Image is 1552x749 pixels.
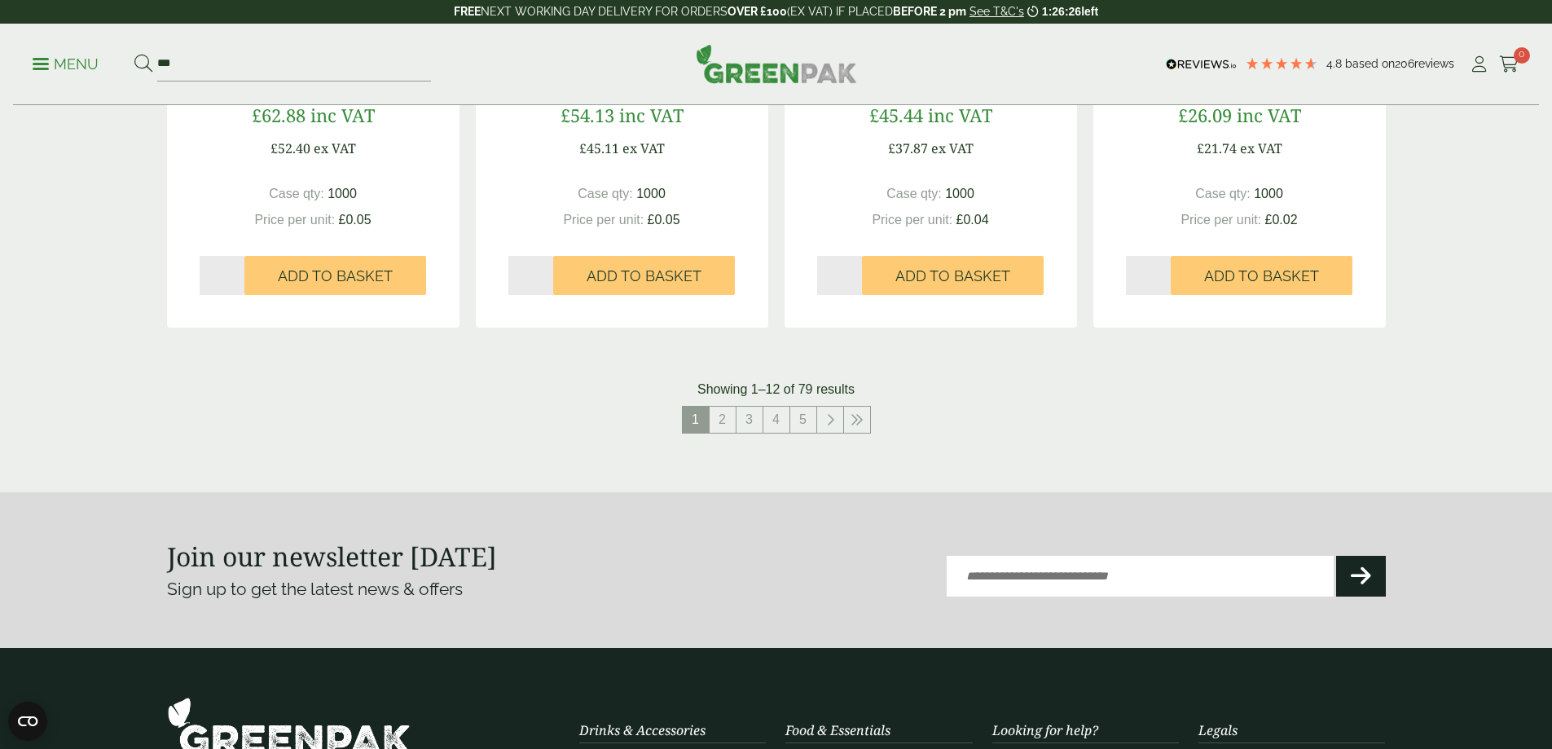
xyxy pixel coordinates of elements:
span: Case qty: [578,187,633,200]
img: REVIEWS.io [1166,59,1237,70]
span: £26.09 [1178,103,1232,127]
span: 1000 [1254,187,1283,200]
span: £21.74 [1197,139,1237,157]
button: Add to Basket [1171,256,1352,295]
strong: BEFORE 2 pm [893,5,966,18]
span: £45.44 [869,103,923,127]
a: 2 [710,407,736,433]
span: Case qty: [1195,187,1251,200]
span: 206 [1395,57,1414,70]
span: Add to Basket [1204,267,1319,285]
a: See T&C's [969,5,1024,18]
p: Showing 1–12 of 79 results [697,380,855,399]
strong: Join our newsletter [DATE] [167,539,497,574]
span: 4.8 [1326,57,1345,70]
span: £0.05 [339,213,372,227]
strong: OVER £100 [728,5,787,18]
span: ex VAT [1240,139,1282,157]
div: 4.79 Stars [1245,56,1318,71]
a: 3 [736,407,763,433]
button: Add to Basket [862,256,1044,295]
span: Price per unit: [254,213,335,227]
span: 1000 [945,187,974,200]
a: 0 [1499,52,1519,77]
img: GreenPak Supplies [696,44,857,83]
span: reviews [1414,57,1454,70]
span: ex VAT [622,139,665,157]
span: 1:26:26 [1042,5,1081,18]
span: Case qty: [269,187,324,200]
span: inc VAT [1237,103,1301,127]
span: Add to Basket [278,267,393,285]
span: Add to Basket [895,267,1010,285]
p: Sign up to get the latest news & offers [167,576,715,602]
span: inc VAT [619,103,684,127]
span: ex VAT [931,139,974,157]
span: Add to Basket [587,267,701,285]
span: ex VAT [314,139,356,157]
a: Menu [33,55,99,71]
span: inc VAT [310,103,375,127]
button: Add to Basket [553,256,735,295]
a: 4 [763,407,789,433]
a: 5 [790,407,816,433]
span: left [1081,5,1098,18]
span: Price per unit: [1180,213,1261,227]
strong: FREE [454,5,481,18]
button: Open CMP widget [8,702,47,741]
span: Based on [1345,57,1395,70]
i: Cart [1499,56,1519,73]
span: Price per unit: [563,213,644,227]
span: £0.05 [648,213,680,227]
span: 1 [683,407,709,433]
span: 1000 [328,187,357,200]
i: My Account [1469,56,1489,73]
span: £62.88 [252,103,306,127]
span: £54.13 [561,103,614,127]
span: inc VAT [928,103,992,127]
p: Menu [33,55,99,74]
span: 0 [1514,47,1530,64]
span: £0.04 [956,213,989,227]
span: Case qty: [886,187,942,200]
button: Add to Basket [244,256,426,295]
span: £45.11 [579,139,619,157]
span: £0.02 [1265,213,1298,227]
span: £37.87 [888,139,928,157]
span: £52.40 [270,139,310,157]
span: 1000 [636,187,666,200]
span: Price per unit: [872,213,952,227]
